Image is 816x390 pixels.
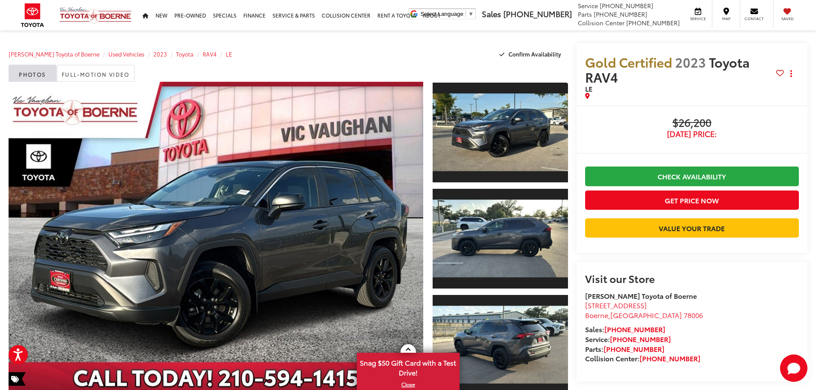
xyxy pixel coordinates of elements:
[780,354,807,382] svg: Start Chat
[600,1,653,10] span: [PHONE_NUMBER]
[585,53,750,86] span: Toyota RAV4
[585,291,697,301] strong: [PERSON_NAME] Toyota of Boerne
[57,65,135,82] a: Full-Motion Video
[585,310,703,320] span: ,
[744,16,764,21] span: Contact
[431,200,569,277] img: 2023 Toyota RAV4 LE
[468,11,474,17] span: ▼
[495,47,568,62] button: Confirm Availability
[594,10,647,18] span: [PHONE_NUMBER]
[778,16,797,21] span: Saved
[585,300,703,320] a: [STREET_ADDRESS] Boerne,[GEOGRAPHIC_DATA] 78006
[578,18,625,27] span: Collision Center
[585,83,592,93] span: LE
[585,344,664,354] strong: Parts:
[585,167,799,186] a: Check Availability
[610,310,682,320] span: [GEOGRAPHIC_DATA]
[431,306,569,383] img: 2023 Toyota RAV4 LE
[9,372,26,386] span: Special
[585,273,799,284] h2: Visit our Store
[585,300,647,310] span: [STREET_ADDRESS]
[688,16,708,21] span: Service
[784,66,799,81] button: Actions
[585,334,671,344] strong: Service:
[790,70,792,77] span: dropdown dots
[9,50,99,58] a: [PERSON_NAME] Toyota of Boerne
[358,354,459,380] span: Snag $50 Gift Card with a Test Drive!
[108,50,144,58] a: Used Vehicles
[9,65,57,82] a: Photos
[604,324,665,334] a: [PHONE_NUMBER]
[684,310,703,320] span: 78006
[431,94,569,171] img: 2023 Toyota RAV4 LE
[585,324,665,334] strong: Sales:
[610,334,671,344] a: [PHONE_NUMBER]
[226,50,232,58] a: LE
[176,50,194,58] a: Toyota
[585,218,799,238] a: Value Your Trade
[421,11,474,17] a: Select Language​
[585,130,799,138] span: [DATE] Price:
[203,50,217,58] a: RAV4
[585,191,799,210] button: Get Price Now
[578,10,592,18] span: Parts
[604,344,664,354] a: [PHONE_NUMBER]
[626,18,680,27] span: [PHONE_NUMBER]
[585,310,608,320] span: Boerne
[578,1,598,10] span: Service
[433,188,568,289] a: Expand Photo 2
[780,354,807,382] button: Toggle Chat Window
[585,53,672,71] span: Gold Certified
[482,8,501,19] span: Sales
[585,117,799,130] span: $26,200
[503,8,572,19] span: [PHONE_NUMBER]
[433,82,568,183] a: Expand Photo 1
[421,11,463,17] span: Select Language
[153,50,167,58] a: 2023
[508,50,561,58] span: Confirm Availability
[675,53,706,71] span: 2023
[585,353,700,363] strong: Collision Center:
[59,6,132,24] img: Vic Vaughan Toyota of Boerne
[640,353,700,363] a: [PHONE_NUMBER]
[717,16,735,21] span: Map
